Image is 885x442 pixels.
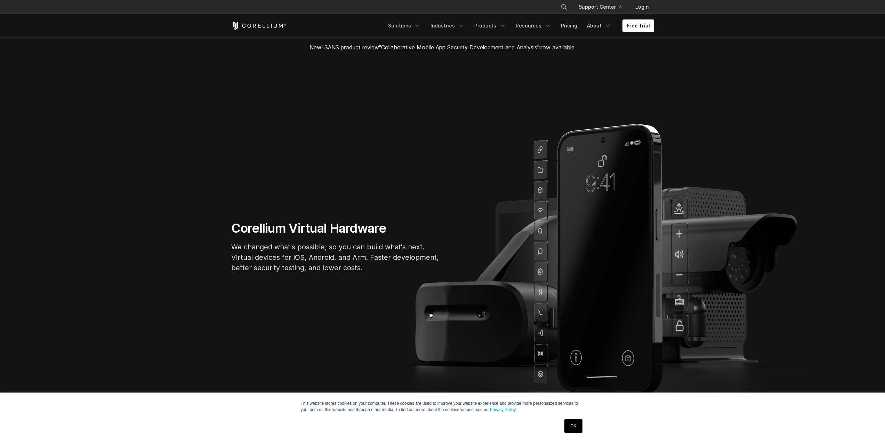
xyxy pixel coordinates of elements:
[231,220,440,236] h1: Corellium Virtual Hardware
[301,400,585,413] p: This website stores cookies on your computer. These cookies are used to improve your website expe...
[512,19,555,32] a: Resources
[426,19,469,32] a: Industries
[583,19,616,32] a: About
[231,22,287,30] a: Corellium Home
[490,407,517,412] a: Privacy Policy.
[384,19,425,32] a: Solutions
[552,1,654,13] div: Navigation Menu
[564,419,582,433] a: OK
[231,242,440,273] p: We changed what's possible, so you can build what's next. Virtual devices for iOS, Android, and A...
[558,1,570,13] button: Search
[309,44,576,51] span: New! SANS product review now available.
[557,19,581,32] a: Pricing
[470,19,510,32] a: Products
[379,44,539,51] a: "Collaborative Mobile App Security Development and Analysis"
[630,1,654,13] a: Login
[384,19,654,32] div: Navigation Menu
[573,1,627,13] a: Support Center
[622,19,654,32] a: Free Trial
